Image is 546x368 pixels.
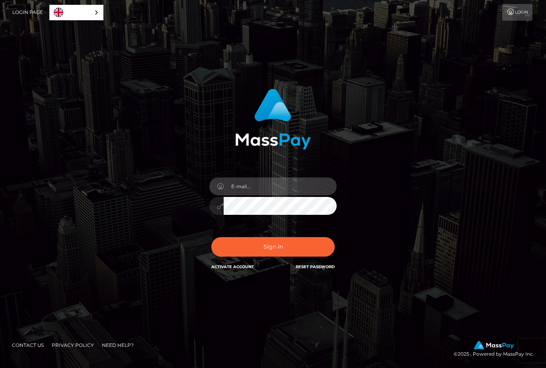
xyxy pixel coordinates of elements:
div: Language [49,5,103,20]
button: Sign in [211,237,335,257]
input: E-mail... [224,177,337,195]
a: Activate Account [211,264,254,269]
a: Contact Us [9,339,47,351]
div: © 2025 , Powered by MassPay Inc. [454,341,540,358]
a: Privacy Policy [49,339,97,351]
a: Reset Password [296,264,335,269]
a: Login [502,4,532,21]
aside: Language selected: English [49,5,103,20]
img: MassPay [474,341,514,350]
a: Login Page [12,4,43,21]
a: English [50,5,103,20]
img: MassPay Login [235,89,311,150]
a: Need Help? [99,339,137,351]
